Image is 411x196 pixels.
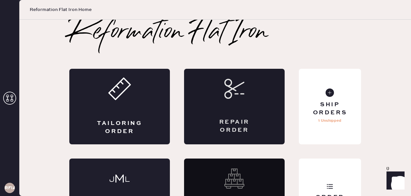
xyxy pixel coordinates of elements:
[304,101,356,117] div: Ship Orders
[30,6,92,13] span: Reformation Flat Iron Home
[210,118,259,134] div: Repair Order
[69,20,269,46] h2: Reformation Flat Iron
[95,119,144,136] div: Tailoring Order
[318,117,341,125] p: 1 Unshipped
[380,167,408,195] iframe: Front Chat
[5,186,15,190] h3: RFIA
